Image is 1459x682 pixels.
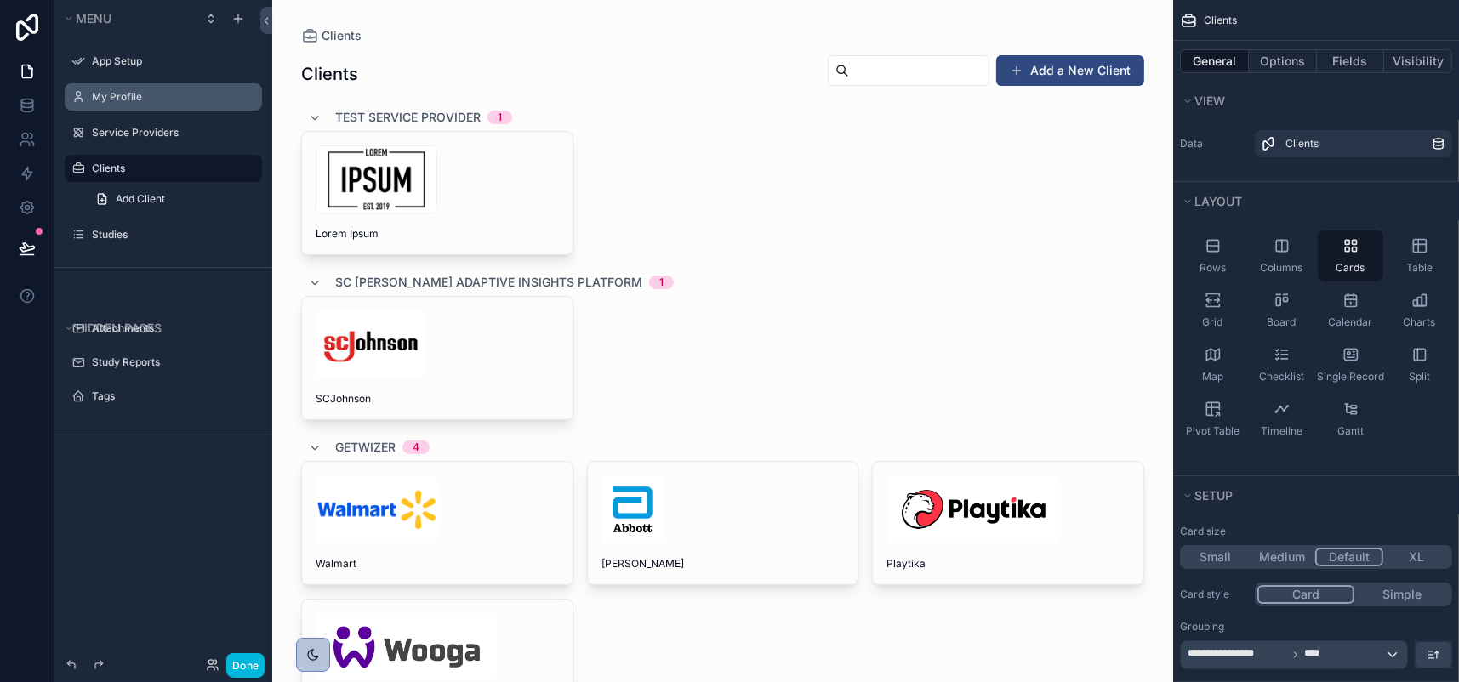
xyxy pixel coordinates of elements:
span: Table [1406,261,1433,275]
button: XL [1383,548,1450,566]
button: Default [1315,548,1383,566]
span: Clients [1285,137,1319,151]
span: Clients [1204,14,1237,27]
a: Add Client [85,185,262,213]
span: Columns [1261,261,1303,275]
button: View [1180,89,1442,113]
button: Hidden pages [61,316,255,340]
button: Menu [61,7,194,31]
button: Fields [1317,49,1385,73]
button: Setup [1180,484,1442,508]
span: Single Record [1317,370,1384,384]
label: My Profile [92,90,252,104]
span: Setup [1194,488,1233,503]
span: Gantt [1337,424,1364,438]
span: Checklist [1259,370,1304,384]
button: Medium [1249,548,1315,566]
label: Studies [92,228,252,242]
button: Cards [1318,230,1383,281]
span: Grid [1203,315,1223,329]
span: Menu [76,11,111,26]
span: Rows [1200,261,1226,275]
button: Table [1387,230,1452,281]
a: Clients [1255,130,1452,157]
button: Grid [1180,285,1245,336]
label: Card size [1180,525,1226,538]
button: Visibility [1384,49,1452,73]
button: Single Record [1318,339,1383,390]
span: Add Client [116,192,165,206]
span: Map [1202,370,1223,384]
span: View [1194,94,1225,108]
span: Charts [1404,315,1436,329]
button: Charts [1387,285,1452,336]
button: Card [1257,585,1354,604]
button: Done [226,653,265,678]
button: Calendar [1318,285,1383,336]
button: Pivot Table [1180,394,1245,445]
button: Options [1249,49,1317,73]
label: Attachments [92,321,252,335]
button: Layout [1180,190,1442,213]
span: Cards [1336,261,1365,275]
label: Card style [1180,588,1248,601]
span: Layout [1194,194,1242,208]
button: Gantt [1318,394,1383,445]
span: Split [1409,370,1430,384]
button: Small [1183,548,1249,566]
label: Study Reports [92,355,252,369]
span: Board [1268,315,1297,329]
button: Simple [1354,585,1450,604]
label: Service Providers [92,126,252,139]
label: App Setup [92,54,252,68]
button: Split [1387,339,1452,390]
label: Clients [92,162,252,175]
label: Data [1180,137,1248,151]
button: Timeline [1249,394,1314,445]
button: Board [1249,285,1314,336]
span: Calendar [1329,315,1373,329]
span: Timeline [1261,424,1302,438]
label: Tags [92,389,252,403]
span: Pivot Table [1186,424,1240,438]
button: General [1180,49,1249,73]
label: Grouping [1180,620,1224,634]
button: Map [1180,339,1245,390]
button: Rows [1180,230,1245,281]
button: Checklist [1249,339,1314,390]
button: Columns [1249,230,1314,281]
